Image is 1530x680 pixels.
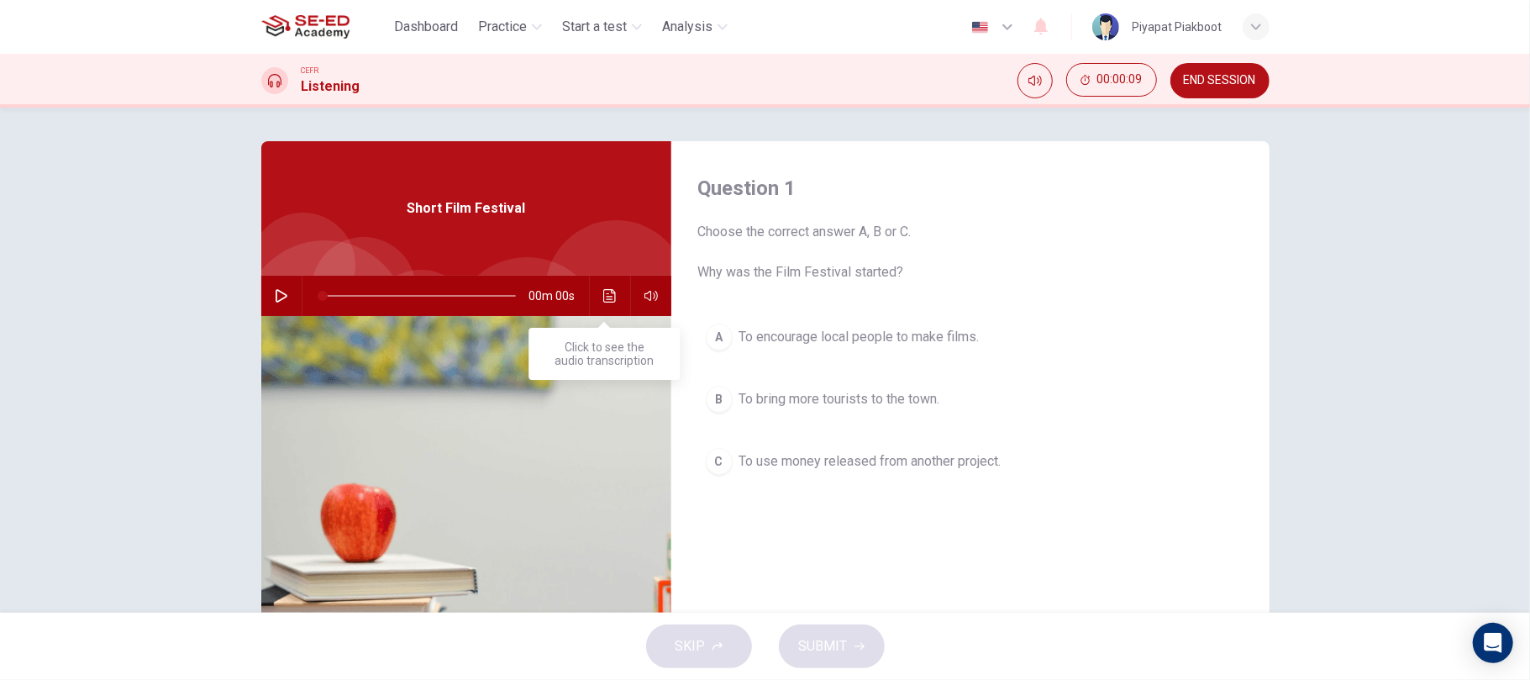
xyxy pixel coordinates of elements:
span: To encourage local people to make films. [739,327,980,347]
div: C [706,448,733,475]
div: Click to see the audio transcription [528,328,680,380]
img: en [970,21,991,34]
img: SE-ED Academy logo [261,10,350,44]
span: Dashboard [394,17,458,37]
div: Hide [1066,63,1157,98]
h4: Question 1 [698,175,1243,202]
div: Open Intercom Messenger [1473,623,1513,663]
span: To bring more tourists to the town. [739,389,940,409]
span: Short Film Festival [407,198,525,219]
div: Mute [1017,63,1053,98]
button: ATo encourage local people to make films. [698,316,1243,358]
button: Dashboard [387,12,465,42]
span: END SESSION [1184,74,1256,87]
button: 00:00:09 [1066,63,1157,97]
button: CTo use money released from another project. [698,440,1243,482]
span: To use money released from another project. [739,451,1002,472]
a: SE-ED Academy logo [261,10,388,44]
button: END SESSION [1170,63,1270,98]
span: Practice [478,17,527,37]
button: Click to see the audio transcription [597,276,623,316]
span: CEFR [302,65,319,76]
button: Analysis [655,12,734,42]
span: Choose the correct answer A, B or C. Why was the Film Festival started? [698,222,1243,282]
div: Piyapat Piakboot [1133,17,1222,37]
button: Practice [471,12,549,42]
div: B [706,386,733,413]
button: Start a test [555,12,649,42]
div: A [706,324,733,351]
span: Start a test [562,17,627,37]
img: Profile picture [1092,13,1119,40]
span: Analysis [662,17,712,37]
button: BTo bring more tourists to the town. [698,378,1243,420]
span: 00:00:09 [1097,73,1143,87]
span: 00m 00s [529,276,589,316]
h1: Listening [302,76,360,97]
